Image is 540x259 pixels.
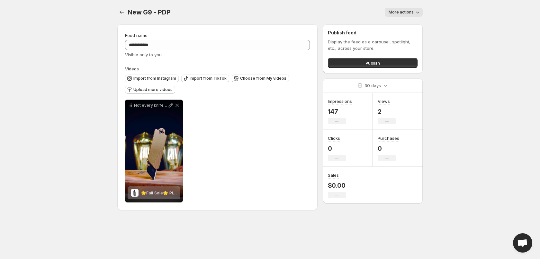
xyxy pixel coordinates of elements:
[364,82,381,89] p: 30 days
[141,190,245,195] span: 🌟Fall Sale🌟 PICHI G9 Utility Knife (Titanium/Brass)
[328,135,340,141] h3: Clicks
[117,8,126,17] button: Settings
[232,75,289,82] button: Choose from My videos
[389,10,414,15] span: More actions
[328,39,418,51] p: Display the feed as a carousel, spotlight, etc., across your store.
[378,108,396,115] p: 2
[131,189,139,197] img: 🌟Fall Sale🌟 PICHI G9 Utility Knife (Titanium/Brass)
[125,86,175,94] button: Upload more videos
[378,135,399,141] h3: Purchases
[385,8,423,17] button: More actions
[190,76,227,81] span: Import from TikTok
[328,30,418,36] h2: Publish feed
[328,182,346,189] p: $0.00
[133,87,173,92] span: Upload more videos
[125,66,139,71] span: Videos
[378,145,399,152] p: 0
[125,52,163,57] span: Visible only to you.
[328,145,346,152] p: 0
[328,98,352,104] h3: Impressions
[365,60,380,66] span: Publish
[328,172,339,178] h3: Sales
[128,8,171,16] span: New G9 - PDP
[125,75,179,82] button: Import from Instagram
[513,233,532,253] div: Open chat
[125,33,148,38] span: Feed name
[328,58,418,68] button: Publish
[328,108,352,115] p: 147
[133,76,176,81] span: Import from Instagram
[125,100,183,202] div: Not every knife ages well The G9 Brass earns its patina with every cut every carry No polish no f...
[240,76,286,81] span: Choose from My videos
[181,75,229,82] button: Import from TikTok
[134,103,167,108] p: Not every knife ages well The G9 Brass earns its patina with every cut every carry No polish no f...
[378,98,390,104] h3: Views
